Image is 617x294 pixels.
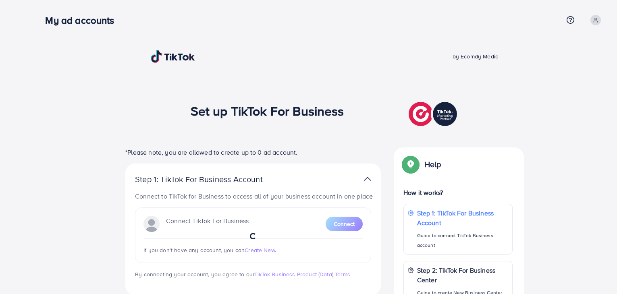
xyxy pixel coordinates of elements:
img: TikTok [151,50,195,63]
span: by Ecomdy Media [453,52,499,60]
p: Step 1: TikTok For Business Account [135,174,288,184]
h3: My ad accounts [45,14,120,26]
h1: Set up TikTok For Business [191,103,344,118]
img: TikTok partner [409,100,459,128]
p: Guide to connect TikTok Business account [417,231,508,250]
img: TikTok partner [364,173,371,185]
p: How it works? [403,188,513,197]
p: Help [424,159,441,169]
p: *Please note, you are allowed to create up to 0 ad account. [125,147,381,157]
p: Step 2: TikTok For Business Center [417,265,508,285]
p: Step 1: TikTok For Business Account [417,208,508,228]
img: Popup guide [403,157,418,172]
